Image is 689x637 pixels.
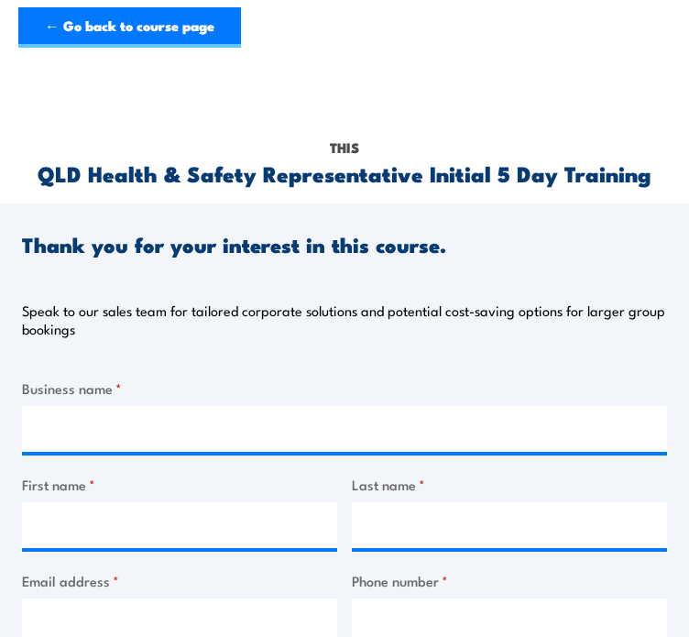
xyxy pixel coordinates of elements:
label: First name [22,474,337,495]
p: This [22,137,667,158]
p: Speak to our sales team for tailored corporate solutions and potential cost-saving options for la... [22,302,667,338]
label: Email address [22,570,337,591]
label: Phone number [352,570,667,591]
label: Last name [352,474,667,495]
h2: QLD Health & Safety Representative Initial 5 Day Training [22,163,667,182]
a: ← Go back to course page [18,7,241,48]
label: Business name [22,378,667,399]
h3: Thank you for your interest in this course. [22,234,446,255]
